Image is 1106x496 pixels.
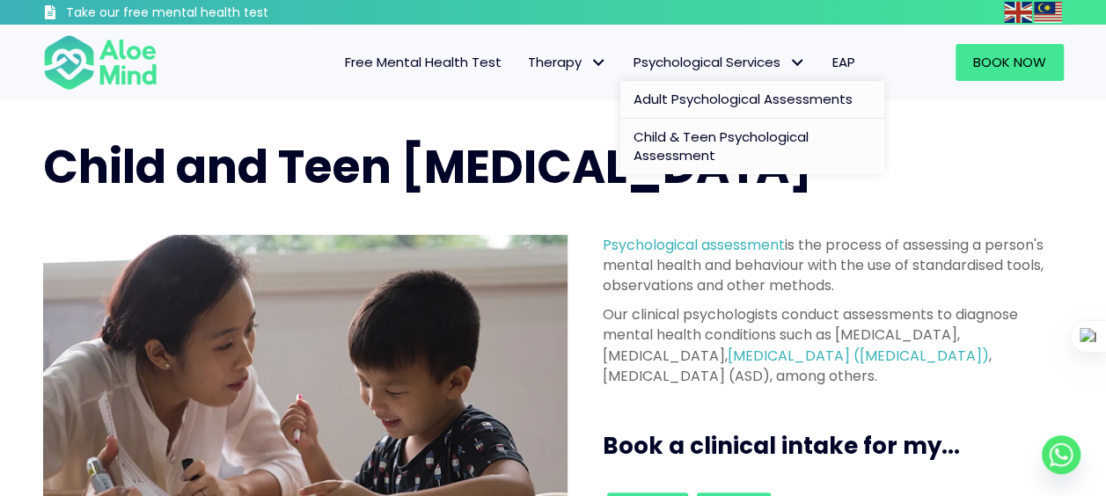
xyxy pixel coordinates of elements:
a: Free Mental Health Test [332,44,515,81]
a: English [1004,2,1034,22]
a: Whatsapp [1042,435,1080,474]
span: Psychological Services [634,53,806,71]
a: Psychological ServicesPsychological Services: submenu [620,44,819,81]
p: Our clinical psychologists conduct assessments to diagnose mental health conditions such as [MEDI... [603,304,1053,386]
span: Therapy [528,53,607,71]
nav: Menu [180,44,868,81]
img: ms [1034,2,1062,23]
span: Child and Teen [MEDICAL_DATA] [43,135,812,199]
a: TherapyTherapy: submenu [515,44,620,81]
a: Adult Psychological Assessments [620,81,884,119]
a: Take our free mental health test [43,4,363,25]
p: is the process of assessing a person's mental health and behaviour with the use of standardised t... [603,235,1053,296]
span: Free Mental Health Test [345,53,502,71]
h3: Take our free mental health test [66,4,363,22]
a: [MEDICAL_DATA] ([MEDICAL_DATA]) [728,346,989,366]
a: EAP [819,44,868,81]
a: Psychological assessment [603,235,785,255]
span: Psychological Services: submenu [785,50,810,76]
a: Malay [1034,2,1064,22]
a: Book Now [956,44,1064,81]
span: Adult Psychological Assessments [634,90,853,108]
img: en [1004,2,1032,23]
a: Child & Teen Psychological Assessment [620,119,884,175]
img: Aloe mind Logo [43,33,157,91]
span: Therapy: submenu [586,50,612,76]
span: EAP [832,53,855,71]
span: Book Now [973,53,1046,71]
h3: Book a clinical intake for my... [603,430,1071,462]
span: Child & Teen Psychological Assessment [634,128,809,165]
